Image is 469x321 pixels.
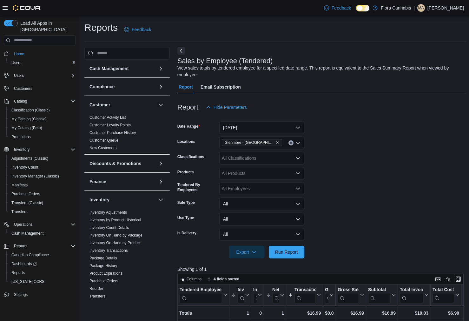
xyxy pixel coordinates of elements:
button: Catalog [1,97,78,106]
a: Transfers [89,294,105,298]
button: My Catalog (Beta) [6,124,78,132]
button: Purchase Orders [6,190,78,198]
button: Gross Sales [338,287,364,303]
span: Canadian Compliance [11,252,49,257]
img: Cova [13,5,41,11]
p: | [413,4,415,12]
a: Dashboards [6,259,78,268]
a: Classification (Classic) [9,106,52,114]
span: Customers [11,84,76,92]
button: Cash Management [89,65,156,72]
button: Invoices Sold [231,287,249,303]
button: Transfers [6,207,78,216]
h3: Sales by Employee (Tendered) [177,57,273,65]
button: Discounts & Promotions [89,160,156,167]
span: Users [9,59,76,67]
span: Hide Parameters [214,104,247,110]
label: Use Type [177,215,194,220]
button: [US_STATE] CCRS [6,277,78,286]
div: Gross Sales [338,287,359,303]
button: My Catalog (Classic) [6,115,78,124]
button: Compliance [89,84,156,90]
button: Inventory [11,146,32,153]
span: Package Details [89,256,117,261]
span: My Catalog (Classic) [11,117,47,122]
span: Users [11,60,21,65]
button: Inventory Count [6,163,78,172]
button: Keyboard shortcuts [434,275,442,283]
div: Net Sold [272,287,279,293]
span: Glenmore - [GEOGRAPHIC_DATA] - 450374 [225,139,274,146]
div: Transaction Average [294,287,316,293]
span: Inventory by Product Historical [89,217,141,223]
h3: Report [177,104,198,111]
span: My Catalog (Beta) [9,124,76,132]
span: Glenmore - Kelowna - 450374 [222,139,282,146]
button: Cash Management [157,65,165,72]
span: Transfers (Classic) [9,199,76,207]
div: Invoices Ref [253,287,257,293]
div: Total Invoiced [400,287,423,293]
span: Transfers (Classic) [11,200,43,205]
span: Inventory Manager (Classic) [11,174,59,179]
label: Classifications [177,154,204,159]
span: Purchase Orders [89,278,118,284]
button: 4 fields sorted [205,275,242,283]
h3: Compliance [89,84,115,90]
h3: Finance [89,178,106,185]
div: View sales totals by tendered employee for a specified date range. This report is equivalent to t... [177,65,464,78]
a: Users [9,59,24,67]
button: Promotions [6,132,78,141]
span: Reports [11,242,76,250]
span: Inventory On Hand by Product [89,240,141,245]
span: Adjustments (Classic) [9,155,76,162]
button: Compliance [157,83,165,90]
button: Transfers (Classic) [6,198,78,207]
a: Inventory Transactions [89,248,128,253]
div: 1 [266,309,284,317]
span: Dashboards [11,261,37,266]
div: $19.03 [400,309,428,317]
p: Showing 1 of 1 [177,266,467,272]
span: Report [179,81,193,93]
span: Inventory [11,146,76,153]
div: $16.99 [368,309,396,317]
span: Inventory [14,147,30,152]
span: Customer Loyalty Points [89,123,131,128]
span: Feedback [332,5,351,11]
span: Promotions [9,133,76,141]
p: [PERSON_NAME] [427,4,464,12]
span: [US_STATE] CCRS [11,279,44,284]
div: Tendered Employee [180,287,222,293]
span: Dashboards [9,260,76,268]
button: Customers [1,84,78,93]
span: Inventory On Hand by Package [89,233,142,238]
span: Customer Purchase History [89,130,136,135]
div: Invoices Ref [253,287,257,303]
button: Display options [444,275,452,283]
button: All [219,213,304,225]
button: Open list of options [295,140,301,145]
span: Customer Queue [89,138,118,143]
button: Reports [1,242,78,251]
button: [DATE] [219,121,304,134]
span: 4 fields sorted [214,277,239,282]
button: Users [11,72,26,79]
h3: Inventory [89,197,109,203]
span: Manifests [11,183,28,188]
span: Purchase Orders [9,190,76,198]
button: Discounts & Promotions [157,160,165,167]
div: Totals [179,309,227,317]
span: Run Report [275,249,298,255]
span: Package History [89,263,117,268]
div: Gross Sales [338,287,359,293]
div: $16.99 [338,309,364,317]
button: Inventory [89,197,156,203]
label: Date Range [177,124,200,129]
button: Open list of options [295,186,301,191]
a: Home [11,50,27,58]
button: Catalog [11,97,30,105]
span: Classification (Classic) [11,108,50,113]
span: Manifests [9,181,76,189]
